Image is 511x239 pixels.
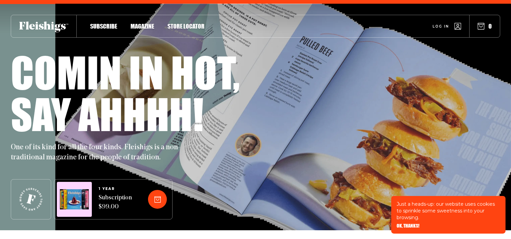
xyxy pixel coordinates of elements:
[99,187,132,212] a: 1 YEARSubscription $99.00
[99,194,132,212] span: Subscription $99.00
[11,143,186,163] p: One of its kind for all the four kinds. Fleishigs is a non-traditional magazine for the people of...
[60,189,89,210] img: Magazines image
[168,23,205,30] span: Store locator
[11,93,204,134] h1: Say ahhhh!
[131,22,154,31] a: Magazine
[168,22,205,31] a: Store locator
[99,187,132,191] span: 1 YEAR
[397,224,419,228] button: OK, THANKS!
[478,23,492,30] button: 0
[131,23,154,30] span: Magazine
[397,201,500,221] p: Just a heads-up: our website uses cookies to sprinkle some sweetness into your browsing.
[90,23,117,30] span: Subscribe
[90,22,117,31] a: Subscribe
[11,51,240,93] h1: Comin in hot,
